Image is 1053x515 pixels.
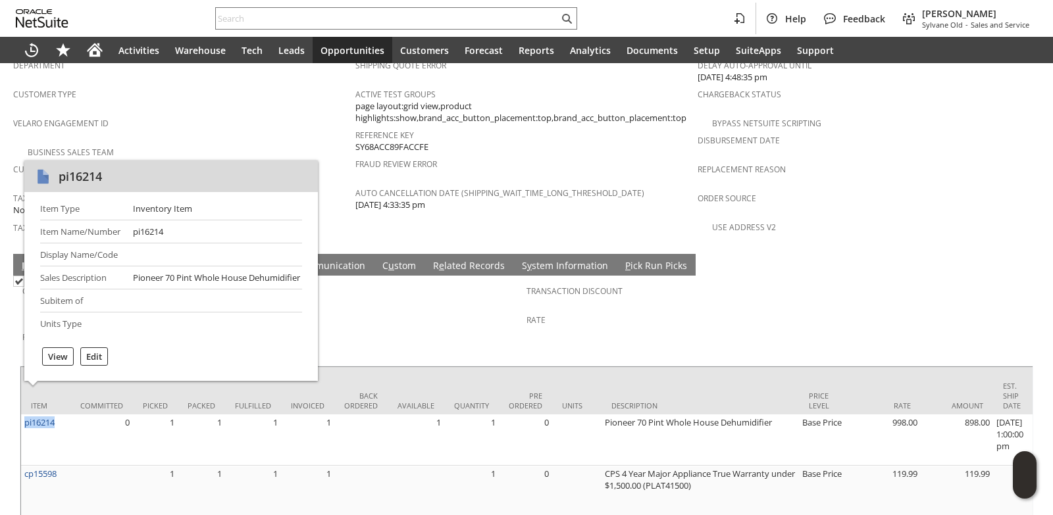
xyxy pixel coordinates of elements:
[388,259,394,272] span: u
[40,249,122,260] div: Display Name/Code
[355,199,425,211] span: [DATE] 4:33:35 pm
[242,44,263,57] span: Tech
[439,259,444,272] span: e
[355,89,436,100] a: Active Test Groups
[133,272,300,283] div: Pioneer 70 Pint Whole House Dehumidifier
[16,37,47,63] a: Recent Records
[799,414,848,466] td: Base Price
[16,9,68,28] svg: logo
[87,42,103,58] svg: Home
[13,60,65,71] a: Department
[519,259,611,274] a: System Information
[388,414,444,466] td: 1
[400,44,449,57] span: Customers
[234,37,270,63] a: Tech
[858,401,911,410] div: Rate
[1003,381,1021,410] div: Est. Ship Date
[562,37,619,63] a: Analytics
[167,37,234,63] a: Warehouse
[562,401,592,410] div: Units
[79,37,111,63] a: Home
[392,37,457,63] a: Customers
[13,164,82,175] a: Customer Niche
[118,44,159,57] span: Activities
[922,20,963,30] span: Sylvane Old
[797,44,834,57] span: Support
[270,37,313,63] a: Leads
[454,401,489,410] div: Quantity
[519,44,554,57] span: Reports
[355,60,446,71] a: Shipping Quote Error
[143,401,168,410] div: Picked
[355,141,428,153] span: SY68ACC89FACCFE
[1013,476,1037,499] span: Oracle Guided Learning Widget. To move around, please hold and drag
[13,222,138,233] a: Tax Exemption Document URL
[13,204,59,216] span: NotExempt
[55,42,71,58] svg: Shortcuts
[40,203,122,214] div: Item Type
[24,416,55,428] a: pi16214
[993,414,1031,466] td: [DATE] 1:00:00 pm
[971,20,1029,30] span: Sales and Service
[235,401,271,410] div: Fulfilled
[712,222,776,233] a: Use Address V2
[133,226,163,237] div: pi16214
[225,414,281,466] td: 1
[931,401,983,410] div: Amount
[355,130,414,141] a: Reference Key
[499,414,552,466] td: 0
[355,159,437,170] a: Fraud Review Error
[22,285,80,297] a: Coupon Code
[31,401,61,410] div: Item
[789,37,842,63] a: Support
[24,468,57,479] a: cp15598
[398,401,434,410] div: Available
[13,193,91,204] a: Tax Exempt Status
[526,285,623,297] a: Transaction Discount
[40,295,122,307] div: Subitem of
[559,11,575,26] svg: Search
[47,37,79,63] div: Shortcuts
[465,44,503,57] span: Forecast
[625,259,630,272] span: P
[48,351,68,362] label: View
[602,414,799,466] td: Pioneer 70 Pint Whole House Dehumidifier
[175,44,226,57] span: Warehouse
[80,347,108,366] div: Edit
[18,259,51,274] a: Items
[355,100,691,124] span: page layout:grid view,product highlights:show,brand_acc_button_placement:top,brand_acc_button_pla...
[570,44,611,57] span: Analytics
[291,401,324,410] div: Invoiced
[321,44,384,57] span: Opportunities
[698,71,767,84] span: [DATE] 4:48:35 pm
[430,259,508,274] a: Related Records
[509,391,542,410] div: Pre Ordered
[80,401,123,410] div: Committed
[712,118,821,129] a: Bypass NetSuite Scripting
[843,12,885,25] span: Feedback
[13,118,109,129] a: Velaro Engagement ID
[922,7,1029,20] span: [PERSON_NAME]
[698,193,756,204] a: Order Source
[686,37,728,63] a: Setup
[216,11,559,26] input: Search
[921,414,993,466] td: 898.00
[698,164,786,175] a: Replacement reason
[13,89,76,100] a: Customer Type
[1013,451,1037,499] iframe: Click here to launch Oracle Guided Learning Help Panel
[22,331,69,343] a: Promotion
[965,20,968,30] span: -
[292,259,369,274] a: Communication
[188,401,215,410] div: Packed
[313,37,392,63] a: Opportunities
[698,60,811,71] a: Delay Auto-Approval Until
[526,314,546,326] a: Rate
[622,259,690,274] a: Pick Run Picks
[59,168,102,184] div: pi16214
[527,259,532,272] span: y
[694,44,720,57] span: Setup
[133,414,178,466] td: 1
[344,391,378,410] div: Back Ordered
[13,276,24,287] img: Checked
[178,414,225,466] td: 1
